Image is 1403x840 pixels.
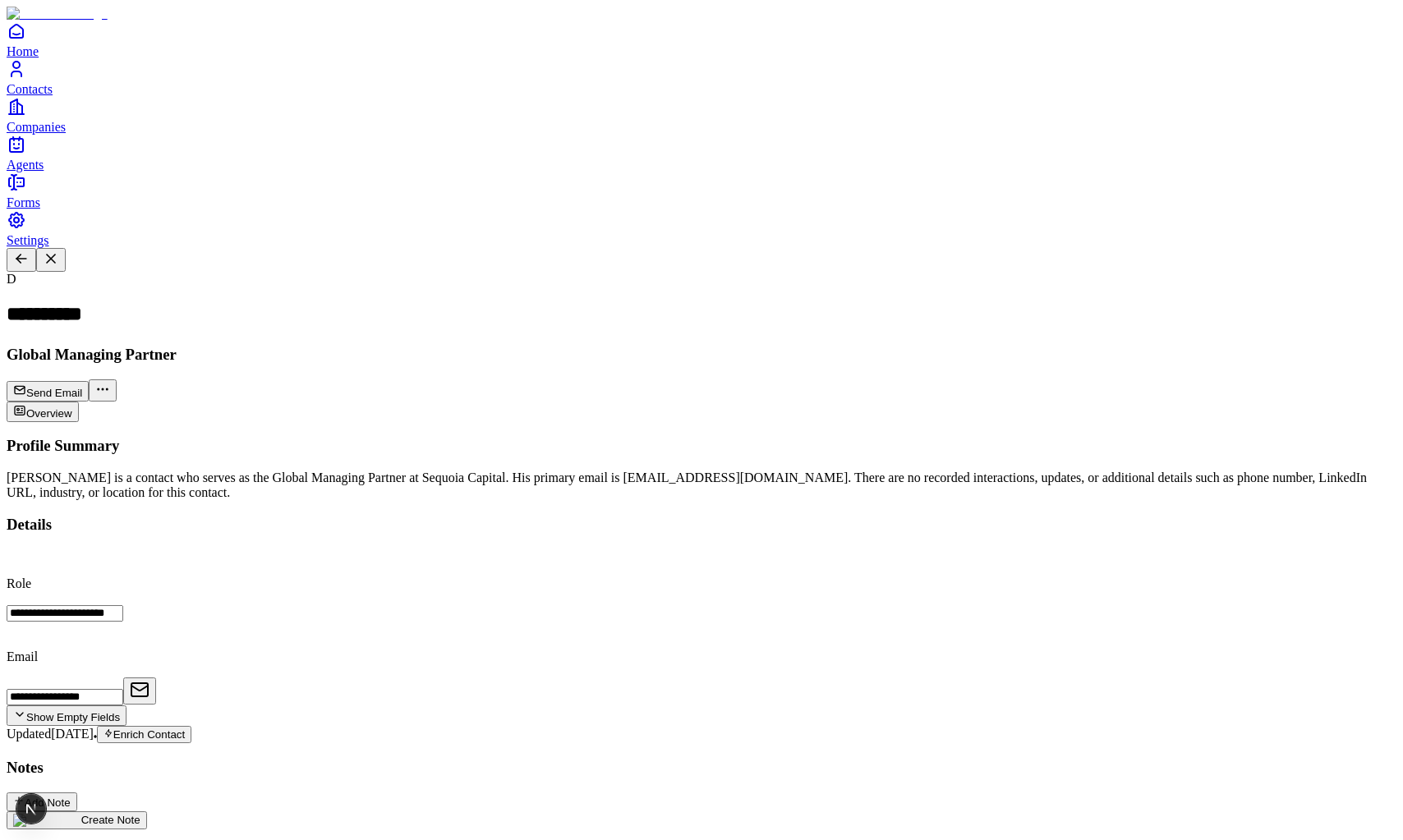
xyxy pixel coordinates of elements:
span: Contacts [7,82,53,96]
a: Home [7,21,1396,58]
button: Add Note [7,792,77,811]
a: Forms [7,172,1396,209]
span: Send Email [26,387,82,399]
button: Show Empty Fields [7,705,126,726]
img: create note [13,814,81,827]
a: Companies [7,97,1396,134]
p: Role [7,576,1396,591]
button: Open [123,677,156,705]
span: Agents [7,158,44,172]
span: Updated [DATE] [7,727,94,741]
button: Enrich Contact [97,726,191,743]
div: D [7,272,1396,287]
button: Send Email [7,381,89,402]
a: Contacts [7,59,1396,96]
div: [PERSON_NAME] is a contact who serves as the Global Managing Partner at Sequoia Capital. His prim... [7,470,1396,500]
a: Agents [7,135,1396,172]
button: More actions [89,379,117,402]
span: Forms [7,195,40,209]
span: Home [7,44,39,58]
h3: Profile Summary [7,437,1396,455]
a: Settings [7,210,1396,247]
img: Item Brain Logo [7,7,108,21]
h3: Details [7,516,1396,534]
span: Companies [7,120,66,134]
button: Overview [7,402,79,422]
button: create noteCreate Note [7,811,147,829]
h3: Global Managing Partner [7,346,1396,364]
h3: Notes [7,759,1396,777]
span: Create Note [81,814,140,826]
span: Settings [7,233,49,247]
p: Email [7,650,1396,664]
div: Add Note [13,795,71,809]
